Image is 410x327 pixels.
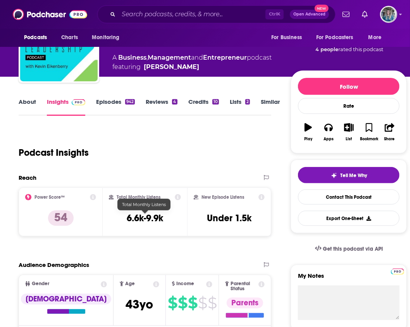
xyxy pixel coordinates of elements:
[168,297,177,309] span: $
[202,194,244,200] h2: New Episode Listens
[61,32,78,43] span: Charts
[266,30,312,45] button: open menu
[144,62,199,72] a: Kevin Eikenberry
[148,54,191,61] a: Management
[316,32,353,43] span: For Podcasters
[298,98,400,114] div: Rate
[212,99,219,105] div: 10
[230,98,250,116] a: Lists2
[231,281,257,291] span: Parental Status
[127,212,163,224] h3: 6.6k-9.9k
[338,46,383,52] span: rated this podcast
[324,137,334,141] div: Apps
[339,8,353,21] a: Show notifications dropdown
[340,172,367,179] span: Tell Me Why
[146,54,148,61] span: ,
[363,30,391,45] button: open menu
[125,281,135,286] span: Age
[56,30,83,45] a: Charts
[72,99,85,105] img: Podchaser Pro
[96,98,135,116] a: Episodes942
[19,174,36,181] h2: Reach
[47,98,85,116] a: InsightsPodchaser Pro
[172,99,177,105] div: 4
[380,6,397,23] span: Logged in as EllaDavidson
[178,297,187,309] span: $
[309,239,389,258] a: Get this podcast via API
[198,297,207,309] span: $
[319,118,339,146] button: Apps
[176,281,194,286] span: Income
[380,6,397,23] img: User Profile
[188,297,197,309] span: $
[298,78,400,95] button: Follow
[19,30,57,45] button: open menu
[298,272,400,286] label: My Notes
[298,189,400,205] a: Contact This Podcast
[323,246,383,252] span: Get this podcast via API
[293,12,326,16] span: Open Advanced
[34,194,65,200] h2: Power Score™
[369,32,382,43] span: More
[271,32,302,43] span: For Business
[125,99,135,105] div: 942
[86,30,129,45] button: open menu
[379,118,400,146] button: Share
[298,211,400,226] button: Export One-Sheet
[208,297,217,309] span: $
[298,167,400,183] button: tell me why sparkleTell Me Why
[112,53,272,72] div: A podcast
[118,54,146,61] a: Business
[227,298,263,308] div: Parents
[384,137,395,141] div: Share
[339,118,359,146] button: List
[112,62,272,72] span: featuring
[191,54,203,61] span: and
[331,172,337,179] img: tell me why sparkle
[13,7,87,22] img: Podchaser - Follow, Share and Rate Podcasts
[126,297,153,312] span: 43 yo
[48,210,74,226] p: 54
[188,98,219,116] a: Credits10
[391,267,405,275] a: Pro website
[346,137,352,141] div: List
[261,98,280,116] a: Similar
[19,98,36,116] a: About
[24,32,47,43] span: Podcasts
[119,8,265,21] input: Search podcasts, credits, & more...
[360,137,378,141] div: Bookmark
[290,10,329,19] button: Open AdvancedNew
[304,137,312,141] div: Play
[122,202,166,207] span: Total Monthly Listens
[315,46,338,52] span: 4 people
[203,54,247,61] a: Entrepreneur
[391,268,405,275] img: Podchaser Pro
[359,118,379,146] button: Bookmark
[315,5,329,12] span: New
[380,6,397,23] button: Show profile menu
[21,294,111,305] div: [DEMOGRAPHIC_DATA]
[207,212,252,224] h3: Under 1.5k
[97,5,336,23] div: Search podcasts, credits, & more...
[19,261,89,268] h2: Audience Demographics
[92,32,119,43] span: Monitoring
[311,30,365,45] button: open menu
[298,118,318,146] button: Play
[117,194,160,200] h2: Total Monthly Listens
[359,8,371,21] a: Show notifications dropdown
[265,9,284,19] span: Ctrl K
[245,99,250,105] div: 2
[19,147,89,158] h1: Podcast Insights
[32,281,49,286] span: Gender
[146,98,177,116] a: Reviews4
